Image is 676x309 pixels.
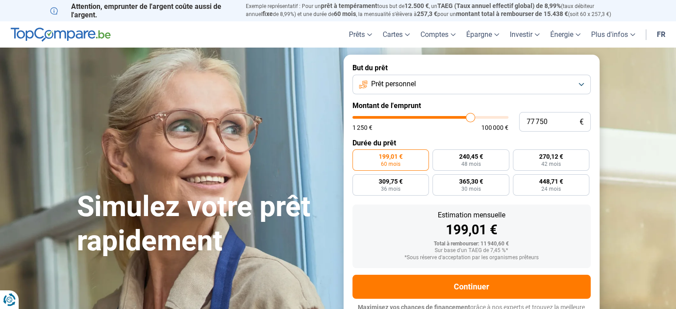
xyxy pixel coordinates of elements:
[334,10,356,17] span: 60 mois
[652,21,671,48] a: fr
[50,2,235,19] p: Attention, emprunter de l'argent coûte aussi de l'argent.
[461,161,480,167] span: 48 mois
[539,153,563,160] span: 270,12 €
[377,21,415,48] a: Cartes
[456,10,568,17] span: montant total à rembourser de 15.438 €
[11,28,111,42] img: TopCompare
[459,153,483,160] span: 240,45 €
[586,21,640,48] a: Plus d'infos
[360,255,584,261] div: *Sous réserve d'acceptation par les organismes prêteurs
[352,64,591,72] label: But du prêt
[352,124,372,131] span: 1 250 €
[381,186,400,192] span: 36 mois
[360,241,584,247] div: Total à rembourser: 11 940,60 €
[580,118,584,126] span: €
[262,10,273,17] span: fixe
[321,2,377,9] span: prêt à tempérament
[539,178,563,185] span: 448,71 €
[415,21,461,48] a: Comptes
[360,248,584,254] div: Sur base d'un TAEG de 7,45 %*
[541,186,561,192] span: 24 mois
[360,212,584,219] div: Estimation mensuelle
[437,2,561,9] span: TAEG (Taux annuel effectif global) de 8,99%
[246,2,626,18] p: Exemple représentatif : Pour un tous but de , un (taux débiteur annuel de 8,99%) et une durée de ...
[461,21,504,48] a: Épargne
[381,161,400,167] span: 60 mois
[545,21,586,48] a: Énergie
[417,10,437,17] span: 257,3 €
[371,79,416,89] span: Prêt personnel
[352,75,591,94] button: Prêt personnel
[352,139,591,147] label: Durée du prêt
[541,161,561,167] span: 42 mois
[77,190,333,258] h1: Simulez votre prêt rapidement
[360,223,584,237] div: 199,01 €
[352,275,591,299] button: Continuer
[481,124,508,131] span: 100 000 €
[344,21,377,48] a: Prêts
[504,21,545,48] a: Investir
[379,153,403,160] span: 199,01 €
[379,178,403,185] span: 309,75 €
[459,178,483,185] span: 365,30 €
[352,101,591,110] label: Montant de l'emprunt
[404,2,429,9] span: 12.500 €
[461,186,480,192] span: 30 mois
